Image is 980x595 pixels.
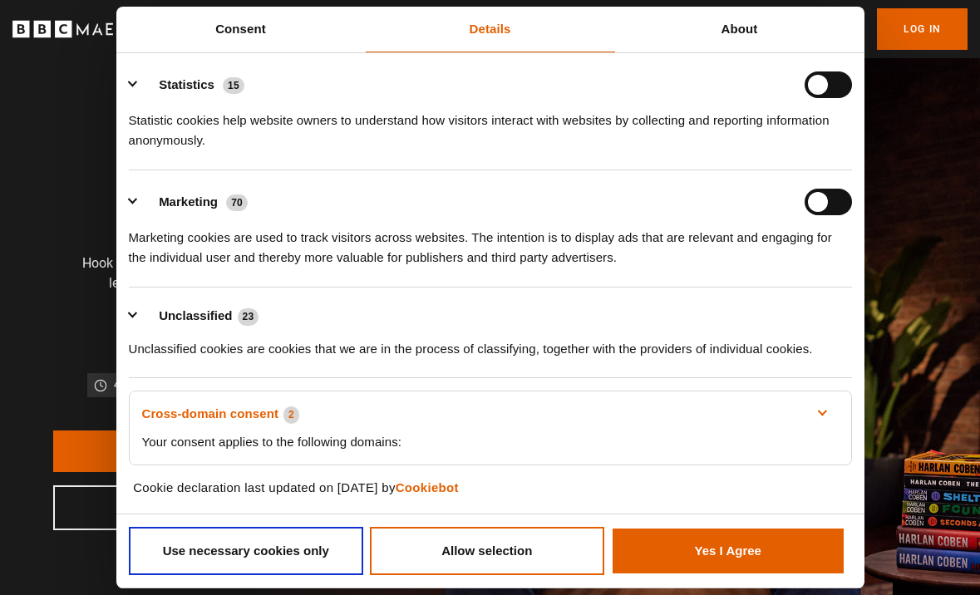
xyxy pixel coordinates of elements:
span: 70 [226,194,248,211]
div: Statistic cookies help website owners to understand how visitors interact with websites by collec... [129,98,852,150]
span: 2 [283,406,299,423]
button: Marketing (70) [129,189,259,215]
a: Subscribe to BBC Maestro [53,485,437,530]
div: Marketing cookies are used to track visitors across websites. The intention is to display ads tha... [129,215,852,268]
a: Cookiebot [396,480,459,494]
a: Buy Course [53,430,437,472]
button: Unclassified (23) [129,306,269,327]
a: About [615,7,864,52]
button: Statistics (15) [129,71,255,98]
a: Cross-domain consent2 [142,404,839,424]
button: Allow selection [370,527,605,575]
button: Use necessary cookies only [129,527,364,575]
span: 23 [238,308,259,325]
div: Unclassified cookies are cookies that we are in the process of classifying, together with the pro... [129,327,852,359]
button: Yes I Agree [611,527,846,575]
p: 4.5 hours [114,376,172,393]
span: Your consent applies to the following domains: [142,435,402,449]
span: 15 [223,77,244,94]
a: Details [366,7,615,52]
label: Marketing [159,193,218,212]
label: Statistics [159,76,214,95]
svg: BBC Maestro [12,17,162,42]
a: Consent [116,7,366,52]
p: Hook your reader and write jaw-dropping twists with the legendary author behind 10 [US_STATE] Tim... [79,253,411,313]
div: Cookie declaration last updated on [DATE] by [121,478,859,510]
a: Log In [877,8,968,50]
